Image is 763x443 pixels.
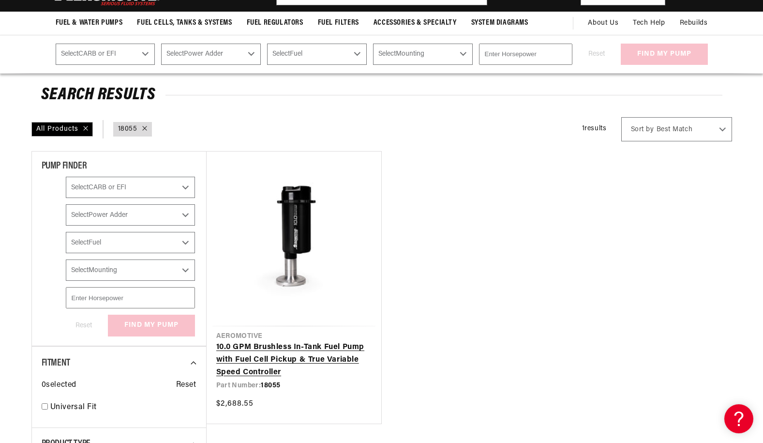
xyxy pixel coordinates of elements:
select: CARB or EFI [66,177,195,198]
span: Sort by [631,125,654,135]
span: 1 results [582,125,607,132]
span: System Diagrams [471,18,528,28]
select: Mounting [373,44,473,65]
summary: Tech Help [626,12,672,35]
span: Fuel Regulators [247,18,303,28]
span: Tech Help [633,18,665,29]
summary: Accessories & Specialty [366,12,464,34]
span: Fuel Cells, Tanks & Systems [137,18,232,28]
select: Power Adder [161,44,261,65]
span: Fitment [42,358,70,368]
select: Sort by [621,117,732,141]
summary: System Diagrams [464,12,536,34]
h2: Search Results [41,88,722,103]
select: Fuel [66,232,195,253]
summary: Rebuilds [673,12,715,35]
span: PUMP FINDER [42,161,87,171]
span: Rebuilds [680,18,708,29]
a: Universal Fit [50,401,196,414]
summary: Fuel & Water Pumps [48,12,130,34]
a: About Us [581,12,626,35]
span: Fuel & Water Pumps [56,18,123,28]
span: 0 selected [42,379,76,392]
a: 10.0 GPM Brushless In-Tank Fuel Pump with Fuel Cell Pickup & True Variable Speed Controller [216,341,372,379]
a: 18055 [118,124,137,135]
select: Power Adder [66,204,195,226]
select: Mounting [66,260,195,281]
div: All Products [31,122,93,137]
span: Fuel Filters [318,18,359,28]
span: Accessories & Specialty [374,18,457,28]
input: Enter Horsepower [66,287,195,308]
summary: Fuel Regulators [239,12,311,34]
select: CARB or EFI [56,44,155,65]
summary: Fuel Filters [311,12,366,34]
summary: Fuel Cells, Tanks & Systems [130,12,239,34]
span: Reset [176,379,196,392]
input: Enter Horsepower [479,44,572,65]
span: About Us [588,19,618,27]
select: Fuel [267,44,367,65]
